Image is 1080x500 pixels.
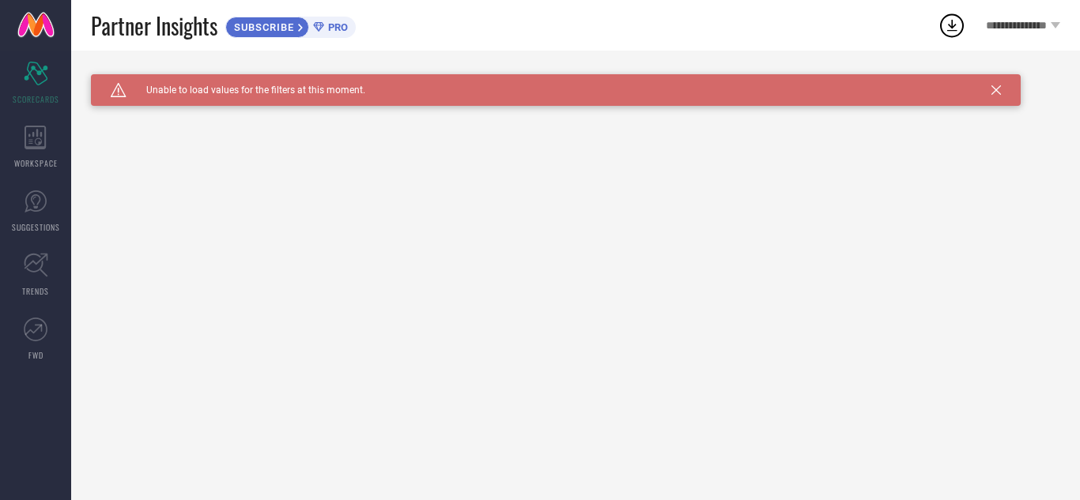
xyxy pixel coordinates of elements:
[91,9,217,42] span: Partner Insights
[91,74,1060,87] div: Unable to load filters at this moment. Please try later.
[225,13,356,38] a: SUBSCRIBEPRO
[938,11,966,39] div: Open download list
[13,93,59,105] span: SCORECARDS
[22,285,49,297] span: TRENDS
[324,21,348,33] span: PRO
[14,157,58,169] span: WORKSPACE
[12,221,60,233] span: SUGGESTIONS
[226,21,298,33] span: SUBSCRIBE
[127,85,365,96] span: Unable to load values for the filters at this moment.
[28,349,43,361] span: FWD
